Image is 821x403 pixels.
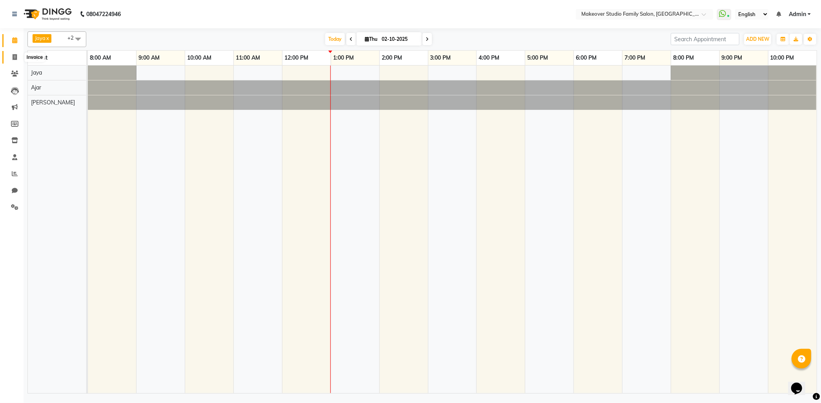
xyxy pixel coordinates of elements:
[88,52,113,64] a: 8:00 AM
[35,35,46,41] span: Jaya
[671,52,696,64] a: 8:00 PM
[331,52,356,64] a: 1:00 PM
[744,34,771,45] button: ADD NEW
[623,52,647,64] a: 7:00 PM
[86,3,121,25] b: 08047224946
[379,33,419,45] input: 2025-10-02
[671,33,739,45] input: Search Appointment
[428,52,453,64] a: 3:00 PM
[325,33,345,45] span: Today
[788,372,813,395] iframe: chat widget
[234,52,262,64] a: 11:00 AM
[477,52,501,64] a: 4:00 PM
[720,52,745,64] a: 9:00 PM
[185,52,213,64] a: 10:00 AM
[282,52,310,64] a: 12:00 PM
[20,3,74,25] img: logo
[46,35,49,41] a: x
[363,36,379,42] span: Thu
[525,52,550,64] a: 5:00 PM
[67,35,80,41] span: +2
[380,52,404,64] a: 2:00 PM
[31,84,41,91] span: Ajar
[746,36,769,42] span: ADD NEW
[768,52,796,64] a: 10:00 PM
[137,52,162,64] a: 9:00 AM
[25,53,45,62] div: Invoice
[31,69,42,76] span: Jaya
[31,99,75,106] span: [PERSON_NAME]
[789,10,806,18] span: Admin
[574,52,599,64] a: 6:00 PM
